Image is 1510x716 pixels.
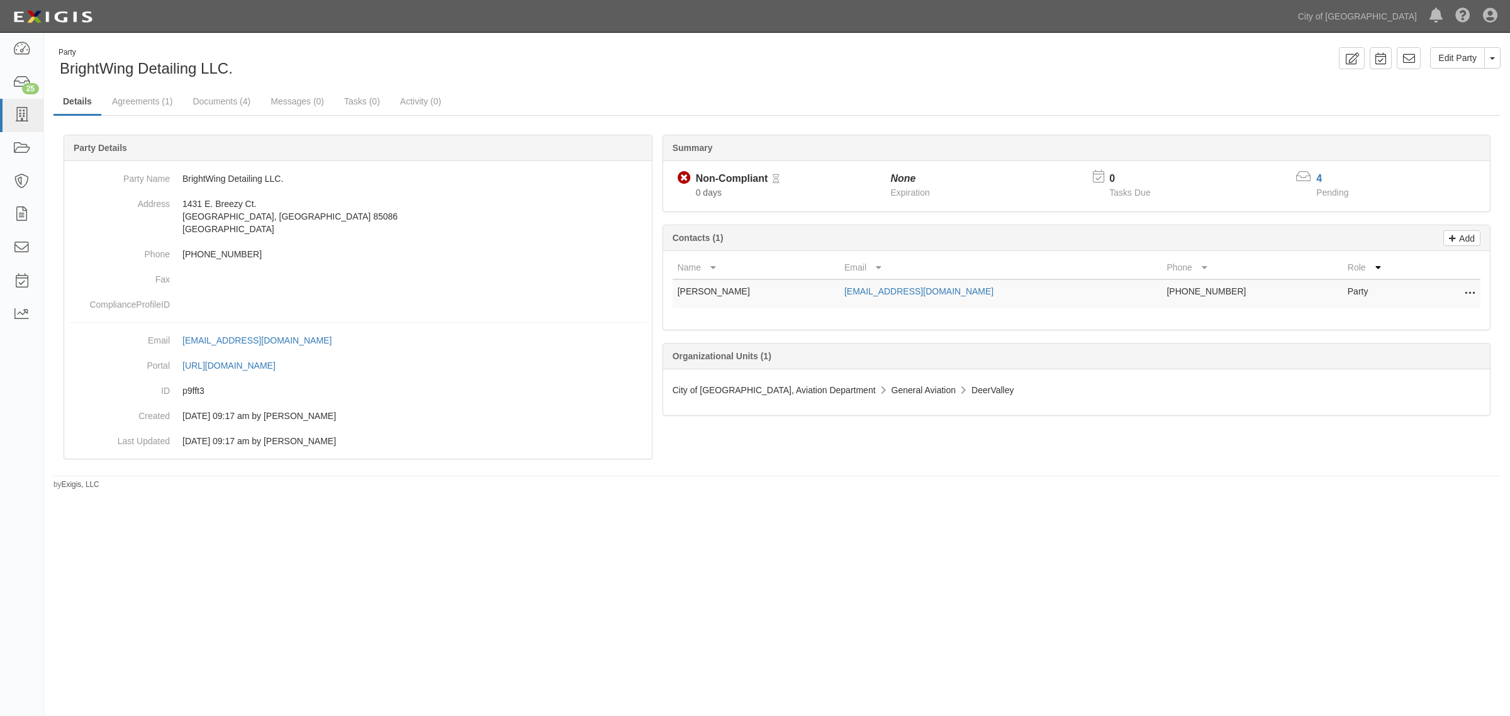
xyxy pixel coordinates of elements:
span: Expiration [891,187,930,198]
th: Role [1343,256,1430,279]
dd: p9fft3 [69,378,647,403]
td: [PHONE_NUMBER] [1161,279,1342,308]
div: Non-Compliant [696,172,768,186]
th: Email [839,256,1161,279]
dt: ComplianceProfileID [69,292,170,311]
dt: Portal [69,353,170,372]
p: 0 [1109,172,1166,186]
a: [EMAIL_ADDRESS][DOMAIN_NAME] [844,286,993,296]
td: Party [1343,279,1430,308]
a: Agreements (1) [103,89,182,114]
td: [PERSON_NAME] [673,279,839,308]
i: Non-Compliant [678,172,691,185]
div: 25 [22,83,39,94]
i: None [891,173,916,184]
b: Organizational Units (1) [673,351,771,361]
b: Summary [673,143,713,153]
dt: Fax [69,267,170,286]
span: Since 09/08/2025 [696,187,722,198]
img: logo-5460c22ac91f19d4615b14bd174203de0afe785f0fc80cf4dbbc73dc1793850b.png [9,6,96,28]
a: Details [53,89,101,116]
b: Contacts (1) [673,233,724,243]
span: General Aviation [892,385,956,395]
span: Pending [1316,187,1348,198]
i: Pending Review [773,175,780,184]
i: Help Center - Complianz [1455,9,1470,24]
a: Activity (0) [391,89,450,114]
dd: BrightWing Detailing LLC. [69,166,647,191]
a: City of [GEOGRAPHIC_DATA] [1292,4,1423,29]
small: by [53,479,99,490]
th: Name [673,256,839,279]
p: Add [1456,231,1475,245]
dt: ID [69,378,170,397]
span: City of [GEOGRAPHIC_DATA], Aviation Department [673,385,876,395]
a: [EMAIL_ADDRESS][DOMAIN_NAME] [182,335,345,345]
div: [EMAIL_ADDRESS][DOMAIN_NAME] [182,334,332,347]
a: Documents (4) [183,89,260,114]
a: [URL][DOMAIN_NAME] [182,361,289,371]
a: 4 [1316,173,1322,184]
dd: [PHONE_NUMBER] [69,242,647,267]
a: Edit Party [1430,47,1485,69]
dd: 09/08/2025 09:17 am by Kim Siebert [69,403,647,428]
span: Tasks Due [1109,187,1150,198]
a: Messages (0) [261,89,333,114]
a: Exigis, LLC [62,480,99,489]
dt: Party Name [69,166,170,185]
a: Tasks (0) [335,89,389,114]
dd: 1431 E. Breezy Ct. [GEOGRAPHIC_DATA], [GEOGRAPHIC_DATA] 85086 [GEOGRAPHIC_DATA] [69,191,647,242]
dt: Last Updated [69,428,170,447]
div: Party [59,47,233,58]
dt: Phone [69,242,170,260]
dd: 09/08/2025 09:17 am by Kim Siebert [69,428,647,454]
span: BrightWing Detailing LLC. [60,60,233,77]
dt: Created [69,403,170,422]
a: Add [1443,230,1480,246]
dt: Email [69,328,170,347]
th: Phone [1161,256,1342,279]
span: DeerValley [971,385,1014,395]
b: Party Details [74,143,127,153]
div: BrightWing Detailing LLC. [53,47,768,79]
dt: Address [69,191,170,210]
